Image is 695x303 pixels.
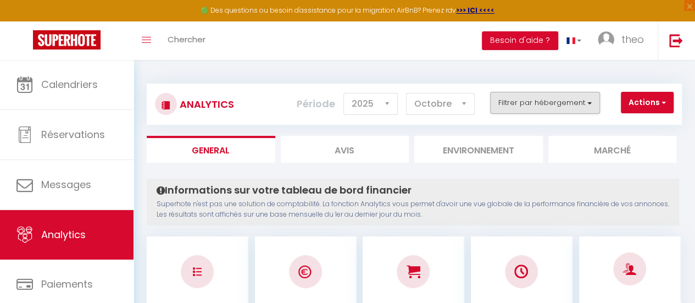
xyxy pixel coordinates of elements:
[621,92,674,114] button: Actions
[41,128,105,141] span: Réservations
[598,31,614,48] img: ...
[177,92,234,117] h3: Analytics
[669,34,683,47] img: logout
[41,178,91,191] span: Messages
[482,31,558,50] button: Besoin d'aide ?
[33,30,101,49] img: Super Booking
[548,136,677,163] li: Marché
[590,21,658,60] a: ... theo
[147,136,275,163] li: General
[456,5,494,15] a: >>> ICI <<<<
[41,78,98,91] span: Calendriers
[193,267,202,276] img: NO IMAGE
[490,92,600,114] button: Filtrer par hébergement
[157,184,669,196] h4: Informations sur votre tableau de bord financier
[41,277,93,291] span: Paiements
[297,92,335,116] label: Période
[414,136,543,163] li: Environnement
[157,199,669,220] p: Superhote n'est pas une solution de comptabilité. La fonction Analytics vous permet d'avoir une v...
[621,32,644,46] span: theo
[168,34,205,45] span: Chercher
[281,136,409,163] li: Avis
[159,21,214,60] a: Chercher
[41,228,86,241] span: Analytics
